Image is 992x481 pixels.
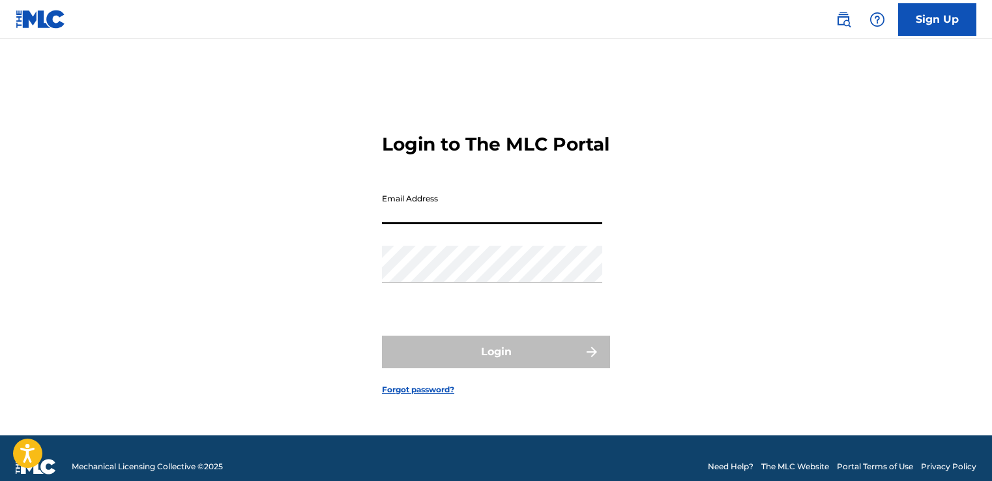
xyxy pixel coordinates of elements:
a: Public Search [830,7,856,33]
a: Forgot password? [382,384,454,396]
h3: Login to The MLC Portal [382,133,609,156]
a: Privacy Policy [921,461,976,473]
a: Sign Up [898,3,976,36]
img: MLC Logo [16,10,66,29]
img: search [836,12,851,27]
a: Portal Terms of Use [837,461,913,473]
a: The MLC Website [761,461,829,473]
img: help [869,12,885,27]
span: Mechanical Licensing Collective © 2025 [72,461,223,473]
div: Help [864,7,890,33]
img: logo [16,459,56,474]
a: Need Help? [708,461,753,473]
